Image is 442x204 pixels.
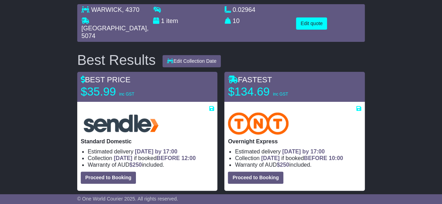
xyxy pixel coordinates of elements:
li: Warranty of AUD included. [235,161,361,168]
img: Sendle: Standard Domestic [81,112,161,135]
p: Standard Domestic [81,138,214,145]
span: if booked [261,155,343,161]
button: Proceed to Booking [81,172,136,184]
span: , 4370 [122,6,139,13]
span: $ [129,162,142,168]
span: FASTEST [228,75,272,84]
span: 12:00 [181,155,196,161]
li: Collection [88,155,214,161]
span: 250 [280,162,289,168]
li: Estimated delivery [235,148,361,155]
span: 0.02964 [233,6,255,13]
span: inc GST [273,92,288,97]
p: Overnight Express [228,138,361,145]
span: © One World Courier 2025. All rights reserved. [77,196,178,202]
div: Best Results [74,52,159,68]
img: TNT Domestic: Overnight Express [228,112,289,135]
span: [GEOGRAPHIC_DATA] [81,25,147,32]
span: item [166,17,178,24]
span: inc GST [119,92,134,97]
span: $ [277,162,289,168]
span: BEST PRICE [81,75,130,84]
span: 1 [161,17,165,24]
p: $134.69 [228,85,315,99]
span: , 5074 [81,25,148,39]
button: Edit quote [296,17,327,30]
span: 10 [233,17,240,24]
li: Warranty of AUD included. [88,161,214,168]
span: BEFORE [157,155,180,161]
span: [DATE] by 17:00 [282,149,325,154]
span: 250 [132,162,142,168]
button: Edit Collection Date [162,55,221,67]
span: BEFORE [304,155,327,161]
button: Proceed to Booking [228,172,283,184]
li: Estimated delivery [88,148,214,155]
span: [DATE] [114,155,132,161]
li: Collection [235,155,361,161]
span: [DATE] [261,155,280,161]
p: $35.99 [81,85,168,99]
span: if booked [114,155,196,161]
span: [DATE] by 17:00 [135,149,177,154]
span: WARWICK [91,6,122,13]
span: 10:00 [329,155,343,161]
